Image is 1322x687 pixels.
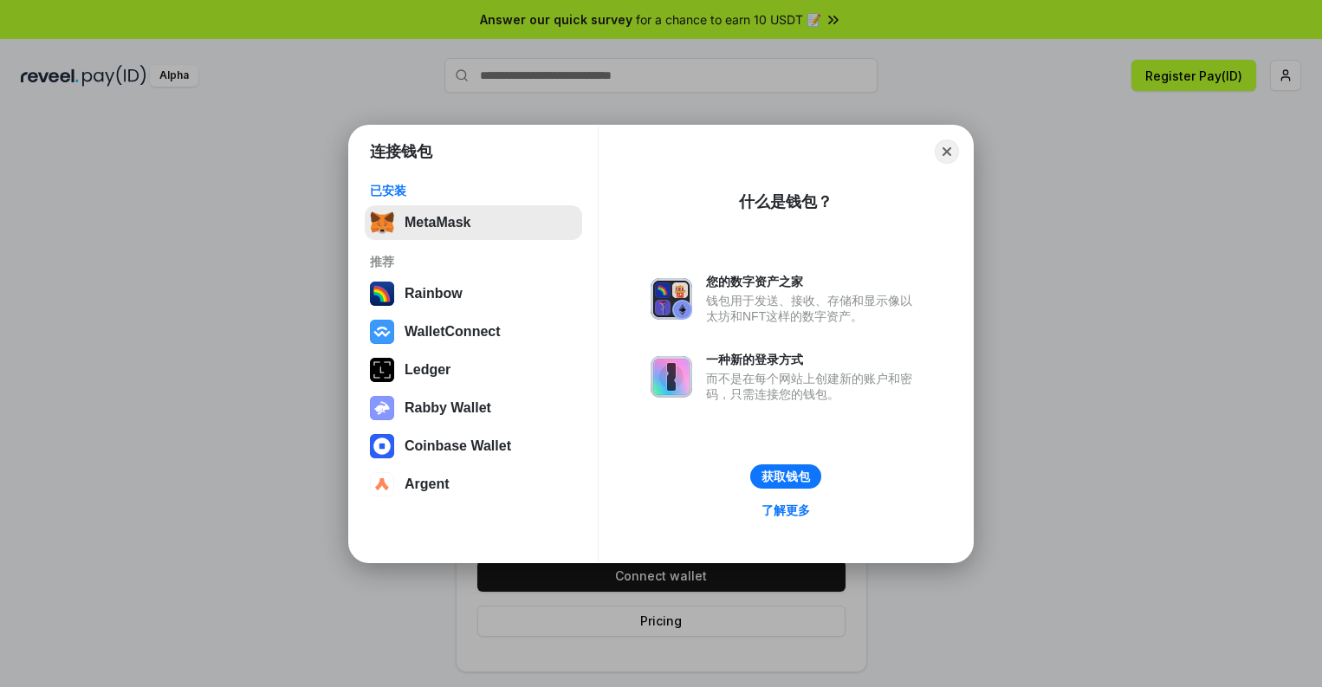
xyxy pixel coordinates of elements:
img: svg+xml,%3Csvg%20width%3D%2228%22%20height%3D%2228%22%20viewBox%3D%220%200%2028%2028%22%20fill%3D... [370,320,394,344]
div: 了解更多 [761,502,810,518]
div: Ledger [405,362,450,378]
button: MetaMask [365,205,582,240]
img: svg+xml,%3Csvg%20width%3D%2228%22%20height%3D%2228%22%20viewBox%3D%220%200%2028%2028%22%20fill%3D... [370,472,394,496]
div: MetaMask [405,215,470,230]
img: svg+xml,%3Csvg%20xmlns%3D%22http%3A%2F%2Fwww.w3.org%2F2000%2Fsvg%22%20width%3D%2228%22%20height%3... [370,358,394,382]
div: Argent [405,476,450,492]
button: Close [935,139,959,164]
div: 推荐 [370,254,577,269]
button: Rabby Wallet [365,391,582,425]
button: WalletConnect [365,314,582,349]
div: 一种新的登录方式 [706,352,921,367]
div: 获取钱包 [761,469,810,484]
div: Rainbow [405,286,463,301]
img: svg+xml,%3Csvg%20width%3D%2228%22%20height%3D%2228%22%20viewBox%3D%220%200%2028%2028%22%20fill%3D... [370,434,394,458]
div: 钱包用于发送、接收、存储和显示像以太坊和NFT这样的数字资产。 [706,293,921,324]
button: Ledger [365,353,582,387]
img: svg+xml,%3Csvg%20xmlns%3D%22http%3A%2F%2Fwww.w3.org%2F2000%2Fsvg%22%20fill%3D%22none%22%20viewBox... [370,396,394,420]
div: 而不是在每个网站上创建新的账户和密码，只需连接您的钱包。 [706,371,921,402]
div: 您的数字资产之家 [706,274,921,289]
a: 了解更多 [751,499,820,522]
img: svg+xml,%3Csvg%20xmlns%3D%22http%3A%2F%2Fwww.w3.org%2F2000%2Fsvg%22%20fill%3D%22none%22%20viewBox... [651,356,692,398]
div: 已安装 [370,183,577,198]
img: svg+xml,%3Csvg%20xmlns%3D%22http%3A%2F%2Fwww.w3.org%2F2000%2Fsvg%22%20fill%3D%22none%22%20viewBox... [651,278,692,320]
button: 获取钱包 [750,464,821,489]
div: Rabby Wallet [405,400,491,416]
button: Coinbase Wallet [365,429,582,463]
div: 什么是钱包？ [739,191,833,212]
h1: 连接钱包 [370,141,432,162]
img: svg+xml,%3Csvg%20width%3D%22120%22%20height%3D%22120%22%20viewBox%3D%220%200%20120%20120%22%20fil... [370,282,394,306]
button: Rainbow [365,276,582,311]
div: Coinbase Wallet [405,438,511,454]
img: svg+xml,%3Csvg%20fill%3D%22none%22%20height%3D%2233%22%20viewBox%3D%220%200%2035%2033%22%20width%... [370,211,394,235]
div: WalletConnect [405,324,501,340]
button: Argent [365,467,582,502]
